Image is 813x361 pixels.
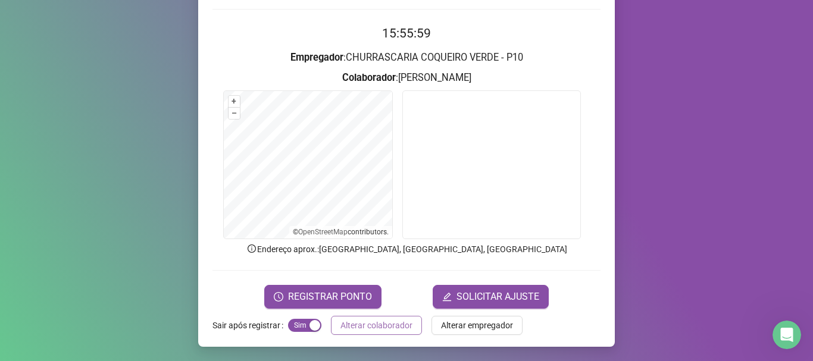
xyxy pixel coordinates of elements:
button: editSOLICITAR AJUSTE [433,285,549,309]
span: clock-circle [274,292,283,302]
iframe: Intercom live chat [773,321,801,349]
button: REGISTRAR PONTO [264,285,382,309]
a: OpenStreetMap [298,228,348,236]
strong: Colaborador [342,72,396,83]
button: – [229,108,240,119]
time: 15:55:59 [382,26,431,40]
h3: : [PERSON_NAME] [212,70,601,86]
span: Alterar colaborador [340,319,412,332]
span: SOLICITAR AJUSTE [456,290,539,304]
button: Alterar empregador [431,316,523,335]
button: + [229,96,240,107]
span: Alterar empregador [441,319,513,332]
span: REGISTRAR PONTO [288,290,372,304]
p: Endereço aprox. : [GEOGRAPHIC_DATA], [GEOGRAPHIC_DATA], [GEOGRAPHIC_DATA] [212,243,601,256]
label: Sair após registrar [212,316,288,335]
li: © contributors. [293,228,389,236]
strong: Empregador [290,52,343,63]
h3: : CHURRASCARIA COQUEIRO VERDE - P10 [212,50,601,65]
span: info-circle [246,243,257,254]
span: edit [442,292,452,302]
button: Alterar colaborador [331,316,422,335]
